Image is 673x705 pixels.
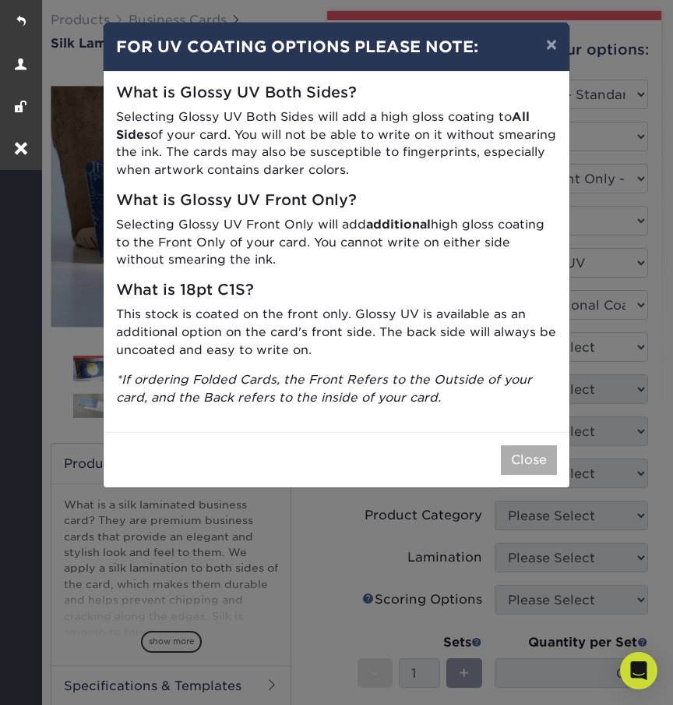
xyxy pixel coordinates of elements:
h5: What is Glossy UV Front Only? [116,192,557,210]
p: This stock is coated on the front only. Glossy UV is available as an additional option on the car... [116,306,557,359]
strong: All Sides [116,109,530,142]
p: Selecting Glossy UV Both Sides will add a high gloss coating to of your card. You will not be abl... [116,108,557,179]
div: Open Intercom Messenger [620,652,657,689]
h4: FOR UV COATING OPTIONS PLEASE NOTE: [116,35,557,58]
strong: additional [366,217,431,232]
h5: What is Glossy UV Both Sides? [116,84,557,102]
button: Close [501,445,557,475]
button: × [534,23,569,66]
i: *If ordering Folded Cards, the Front Refers to the Outside of your card, and the Back refers to t... [116,372,532,405]
h5: What is 18pt C1S? [116,282,557,299]
p: Selecting Glossy UV Front Only will add high gloss coating to the Front Only of your card. You ca... [116,216,557,269]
